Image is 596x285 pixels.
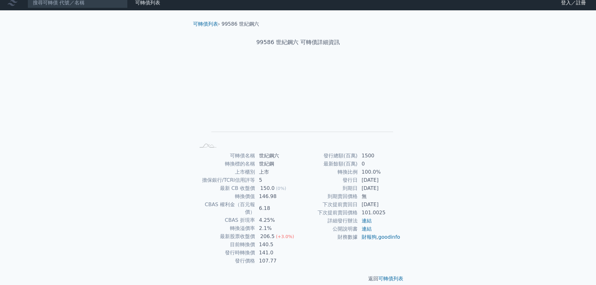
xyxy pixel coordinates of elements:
[362,234,377,240] a: 財報狗
[255,249,298,257] td: 141.0
[206,66,393,141] g: Chart
[222,20,259,28] li: 99586 世紀鋼六
[255,201,298,216] td: 6.18
[298,152,358,160] td: 發行總額(百萬)
[255,216,298,224] td: 4.25%
[196,257,255,265] td: 發行價格
[362,218,372,224] a: 連結
[196,232,255,241] td: 最新股票收盤價
[255,241,298,249] td: 140.5
[358,168,401,176] td: 100.0%
[196,168,255,176] td: 上市櫃別
[255,224,298,232] td: 2.1%
[358,152,401,160] td: 1500
[255,160,298,168] td: 世紀鋼
[565,255,596,285] iframe: Chat Widget
[358,233,401,241] td: ,
[358,209,401,217] td: 101.0025
[259,185,276,192] div: 150.0
[193,20,220,28] li: ›
[255,192,298,201] td: 146.98
[196,152,255,160] td: 可轉債名稱
[276,186,286,191] span: (0%)
[298,168,358,176] td: 轉換比例
[298,192,358,201] td: 到期賣回價格
[298,217,358,225] td: 詳細發行辦法
[193,21,218,27] a: 可轉債列表
[196,216,255,224] td: CBAS 折現率
[196,201,255,216] td: CBAS 權利金（百元報價）
[196,224,255,232] td: 轉換溢價率
[378,276,403,282] a: 可轉債列表
[255,168,298,176] td: 上市
[298,160,358,168] td: 最新餘額(百萬)
[255,152,298,160] td: 世紀鋼六
[196,241,255,249] td: 目前轉換價
[259,233,276,240] div: 206.5
[298,201,358,209] td: 下次提前賣回日
[196,192,255,201] td: 轉換價值
[298,184,358,192] td: 到期日
[358,192,401,201] td: 無
[565,255,596,285] div: 聊天小工具
[196,160,255,168] td: 轉換標的名稱
[298,209,358,217] td: 下次提前賣回價格
[378,234,400,240] a: goodinfo
[298,176,358,184] td: 發行日
[255,257,298,265] td: 107.77
[188,38,408,47] h1: 99586 世紀鋼六 可轉債詳細資訊
[358,201,401,209] td: [DATE]
[196,249,255,257] td: 發行時轉換價
[362,226,372,232] a: 連結
[358,184,401,192] td: [DATE]
[196,184,255,192] td: 最新 CB 收盤價
[276,234,294,239] span: (+3.0%)
[188,275,408,282] p: 返回
[358,160,401,168] td: 0
[196,176,255,184] td: 擔保銀行/TCRI信用評等
[298,233,358,241] td: 財務數據
[298,225,358,233] td: 公開說明書
[255,176,298,184] td: 5
[358,176,401,184] td: [DATE]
